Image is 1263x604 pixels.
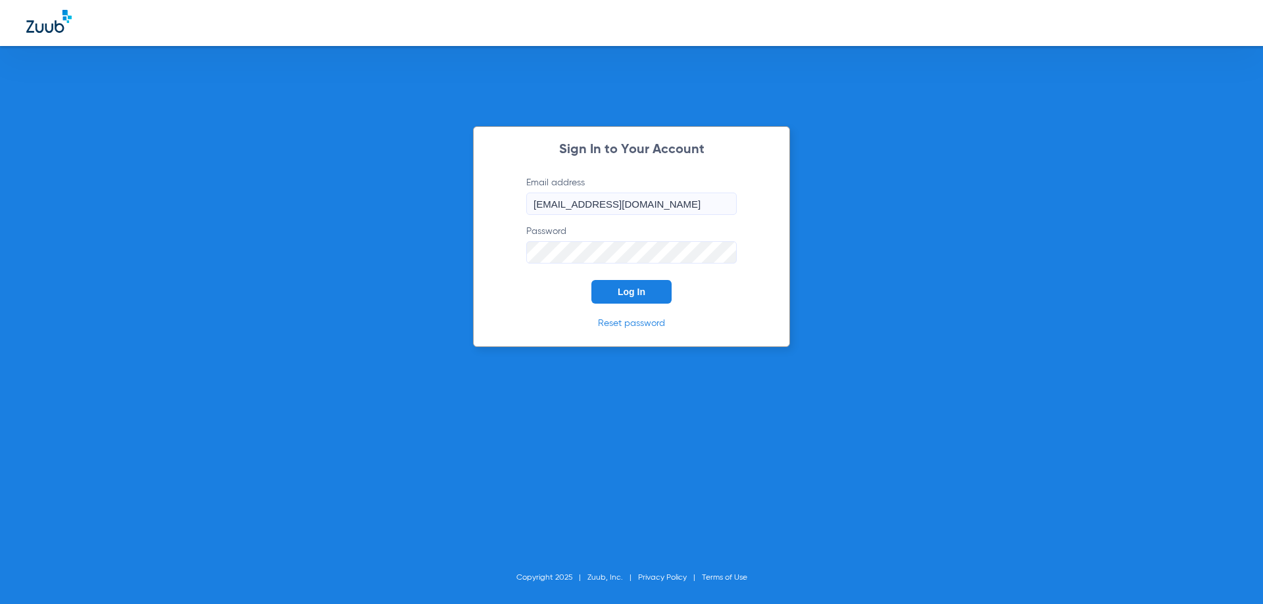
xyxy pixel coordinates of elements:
[638,574,687,582] a: Privacy Policy
[618,287,645,297] span: Log In
[1197,541,1263,604] iframe: Chat Widget
[526,176,737,215] label: Email address
[702,574,747,582] a: Terms of Use
[526,225,737,264] label: Password
[526,241,737,264] input: Password
[507,143,756,156] h2: Sign In to Your Account
[591,280,672,304] button: Log In
[587,571,638,584] li: Zuub, Inc.
[516,571,587,584] li: Copyright 2025
[598,319,665,328] a: Reset password
[526,193,737,215] input: Email address
[26,10,72,33] img: Zuub Logo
